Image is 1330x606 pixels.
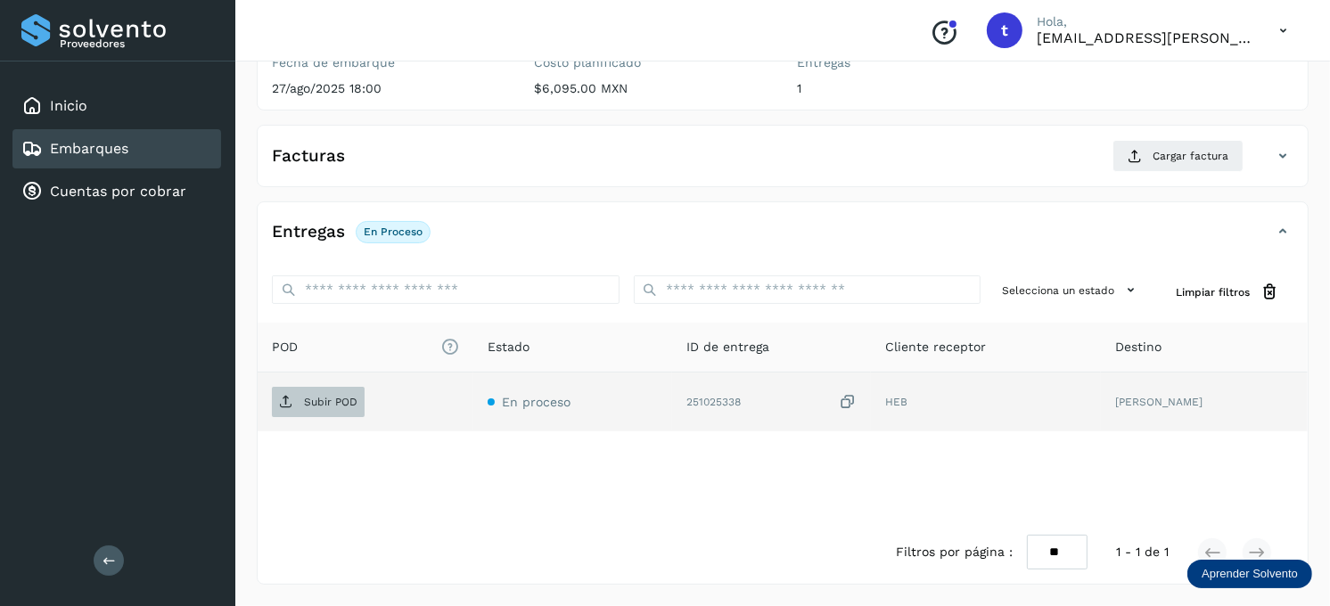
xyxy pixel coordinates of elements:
button: Limpiar filtros [1162,275,1293,308]
div: EntregasEn proceso [258,217,1308,261]
span: Limpiar filtros [1176,284,1250,300]
p: 27/ago/2025 18:00 [272,81,506,96]
span: En proceso [502,395,571,409]
p: $6,095.00 MXN [535,81,769,96]
td: [PERSON_NAME] [1101,373,1308,431]
div: Cuentas por cobrar [12,172,221,211]
p: transportes.lg.lozano@gmail.com [1037,29,1251,46]
div: FacturasCargar factura [258,140,1308,186]
label: Fecha de embarque [272,55,506,70]
div: Aprender Solvento [1187,560,1312,588]
button: Selecciona un estado [995,275,1147,305]
div: Inicio [12,86,221,126]
span: Filtros por página : [896,543,1013,561]
span: Cargar factura [1153,148,1228,164]
span: Estado [488,338,530,356]
a: Embarques [50,140,128,157]
span: Cliente receptor [885,338,986,356]
p: Hola, [1037,14,1251,29]
label: Costo planificado [535,55,769,70]
h4: Entregas [272,222,345,242]
h4: Facturas [272,146,345,167]
p: Subir POD [304,396,357,408]
p: Proveedores [60,37,214,50]
p: En proceso [364,225,423,238]
td: HEB [871,373,1101,431]
div: Embarques [12,129,221,168]
a: Inicio [50,97,87,114]
span: ID de entrega [686,338,769,356]
p: Aprender Solvento [1202,567,1298,581]
p: 1 [797,81,1031,96]
label: Entregas [797,55,1031,70]
span: 1 - 1 de 1 [1116,543,1169,561]
div: 251025338 [686,393,857,412]
button: Subir POD [272,387,365,417]
button: Cargar factura [1112,140,1244,172]
span: POD [272,338,459,356]
a: Cuentas por cobrar [50,183,186,200]
span: Destino [1115,338,1162,356]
